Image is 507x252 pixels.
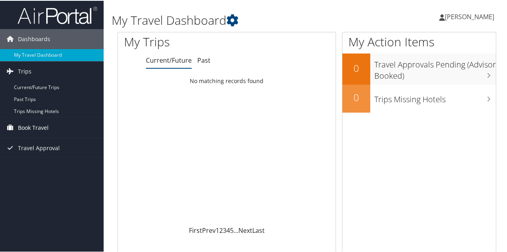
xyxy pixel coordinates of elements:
[342,90,370,103] h2: 0
[112,11,372,28] h1: My Travel Dashboard
[197,55,210,64] a: Past
[445,12,494,20] span: [PERSON_NAME]
[342,53,496,83] a: 0Travel Approvals Pending (Advisor Booked)
[230,225,234,234] a: 5
[18,5,97,24] img: airportal-logo.png
[18,28,50,48] span: Dashboards
[374,89,496,104] h3: Trips Missing Hotels
[124,33,239,50] h1: My Trips
[374,54,496,81] h3: Travel Approvals Pending (Advisor Booked)
[342,61,370,74] h2: 0
[146,55,192,64] a: Current/Future
[252,225,265,234] a: Last
[238,225,252,234] a: Next
[226,225,230,234] a: 4
[189,225,202,234] a: First
[219,225,223,234] a: 2
[439,4,502,28] a: [PERSON_NAME]
[202,225,216,234] a: Prev
[18,137,60,157] span: Travel Approval
[216,225,219,234] a: 1
[223,225,226,234] a: 3
[342,33,496,50] h1: My Action Items
[18,61,31,81] span: Trips
[342,84,496,112] a: 0Trips Missing Hotels
[18,117,49,137] span: Book Travel
[234,225,238,234] span: …
[118,73,336,87] td: No matching records found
